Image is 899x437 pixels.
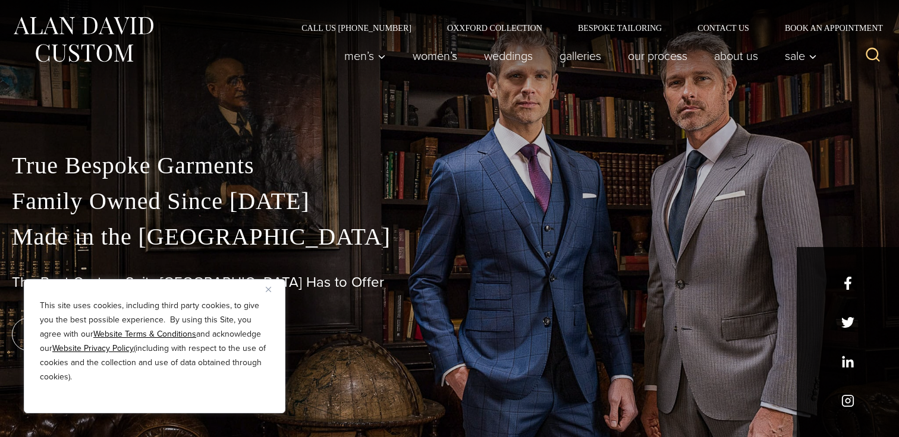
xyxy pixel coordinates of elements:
p: True Bespoke Garments Family Owned Since [DATE] Made in the [GEOGRAPHIC_DATA] [12,148,887,255]
button: View Search Form [859,42,887,70]
img: Close [266,287,271,292]
h1: The Best Custom Suits [GEOGRAPHIC_DATA] Has to Offer [12,274,887,291]
a: Book an Appointment [767,24,887,32]
a: Women’s [400,44,471,68]
a: Bespoke Tailoring [560,24,680,32]
a: Our Process [615,44,701,68]
nav: Secondary Navigation [284,24,887,32]
a: Website Terms & Conditions [93,328,196,340]
p: This site uses cookies, including third party cookies, to give you the best possible experience. ... [40,299,269,384]
a: Contact Us [680,24,767,32]
a: About Us [701,44,772,68]
a: Website Privacy Policy [52,342,134,354]
nav: Primary Navigation [331,44,823,68]
a: Call Us [PHONE_NUMBER] [284,24,429,32]
img: Alan David Custom [12,13,155,66]
a: book an appointment [12,318,178,351]
span: Sale [785,50,817,62]
a: Galleries [546,44,615,68]
a: weddings [471,44,546,68]
span: Men’s [344,50,386,62]
button: Close [266,282,280,296]
a: Oxxford Collection [429,24,560,32]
